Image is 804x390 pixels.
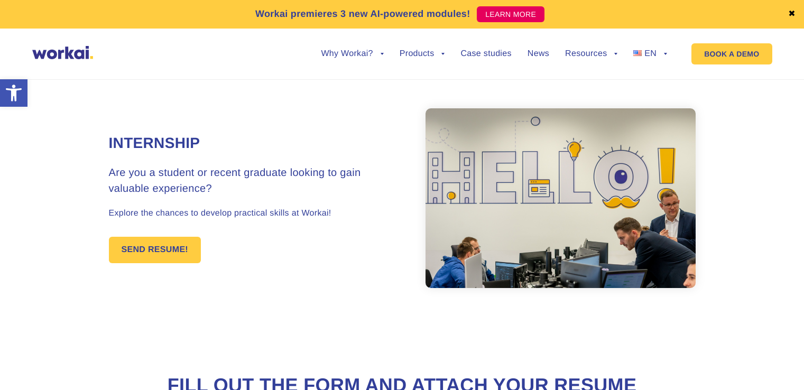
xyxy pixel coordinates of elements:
strong: Internship [109,135,200,151]
p: Workai premieres 3 new AI-powered modules! [255,7,470,21]
p: Explore the chances to develop practical skills at Workai! [109,207,402,220]
a: Case studies [460,50,511,58]
span: Are you a student or recent graduate looking to gain valuable experience? [109,167,361,194]
a: Resources [565,50,617,58]
a: Why Workai? [321,50,383,58]
a: BOOK A DEMO [691,43,772,64]
a: Products [400,50,445,58]
a: SEND RESUME! [109,237,201,263]
span: EN [644,49,657,58]
a: ✖ [788,10,796,18]
a: News [528,50,549,58]
a: LEARN MORE [477,6,544,22]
